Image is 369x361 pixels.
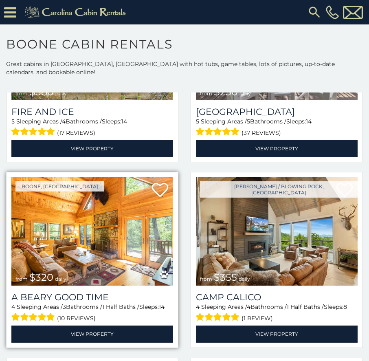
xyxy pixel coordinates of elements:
[200,276,212,282] span: from
[200,181,358,198] a: [PERSON_NAME] / Blowing Rock, [GEOGRAPHIC_DATA]
[63,303,66,310] span: 3
[55,276,66,282] span: daily
[196,292,358,303] a: Camp Calico
[196,177,358,286] img: Camp Calico
[214,271,237,283] span: $355
[196,117,358,138] div: Sleeping Areas / Bathrooms / Sleeps:
[196,303,358,324] div: Sleeping Areas / Bathrooms / Sleeps:
[200,90,212,97] span: from
[11,177,173,286] a: A Beary Good Time from $320 daily
[247,303,250,310] span: 4
[57,313,96,324] span: (10 reviews)
[196,106,358,117] a: [GEOGRAPHIC_DATA]
[62,118,66,125] span: 4
[11,177,173,286] img: A Beary Good Time
[11,118,15,125] span: 5
[11,292,173,303] a: A Beary Good Time
[11,303,173,324] div: Sleeping Areas / Bathrooms / Sleeps:
[15,181,104,192] a: Boone, [GEOGRAPHIC_DATA]
[324,5,341,19] a: [PHONE_NUMBER]
[239,90,251,97] span: daily
[57,128,95,138] span: (17 reviews)
[102,303,139,310] span: 1 Half Baths /
[287,303,324,310] span: 1 Half Baths /
[15,276,28,282] span: from
[29,271,53,283] span: $320
[196,106,358,117] h3: Pinnacle View Lodge
[343,303,347,310] span: 8
[11,106,173,117] a: Fire And Ice
[196,303,200,310] span: 4
[11,140,173,157] a: View Property
[159,303,165,310] span: 14
[11,303,15,310] span: 4
[196,177,358,286] a: Camp Calico from $355 daily
[196,118,199,125] span: 5
[247,118,250,125] span: 5
[307,5,322,20] img: search-regular.svg
[242,128,281,138] span: (37 reviews)
[15,90,28,97] span: from
[121,118,127,125] span: 14
[152,182,168,199] a: Add to favorites
[242,313,273,324] span: (1 review)
[11,117,173,138] div: Sleeping Areas / Bathrooms / Sleeps:
[11,326,173,342] a: View Property
[306,118,312,125] span: 14
[196,140,358,157] a: View Property
[20,4,133,20] img: Khaki-logo.png
[239,276,250,282] span: daily
[196,326,358,342] a: View Property
[55,90,67,97] span: daily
